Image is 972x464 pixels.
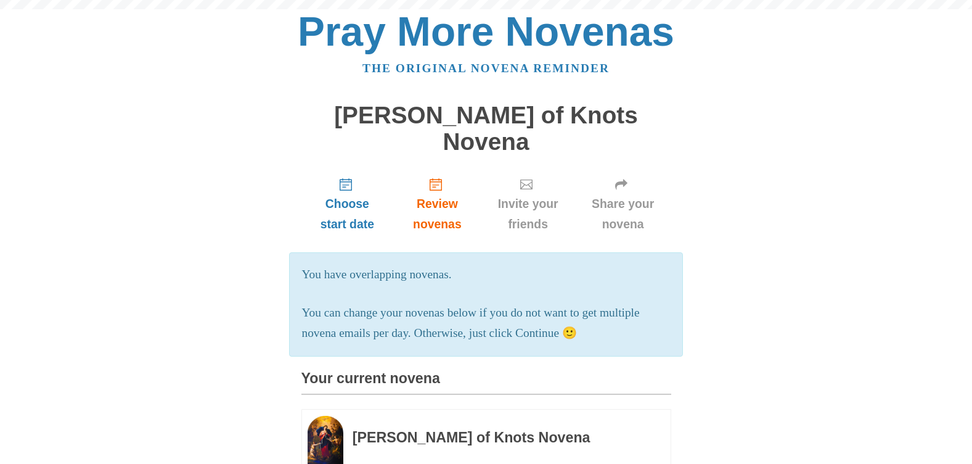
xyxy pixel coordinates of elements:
span: Review novenas [406,194,468,234]
h1: [PERSON_NAME] of Knots Novena [301,102,671,155]
h3: [PERSON_NAME] of Knots Novena [353,430,637,446]
a: The original novena reminder [362,62,610,75]
span: Share your novena [587,194,659,234]
a: Choose start date [301,167,394,241]
a: Review novenas [393,167,481,241]
a: Share your novena [575,167,671,241]
span: Choose start date [314,194,382,234]
p: You can change your novenas below if you do not want to get multiple novena emails per day. Other... [302,303,671,344]
h3: Your current novena [301,371,671,395]
a: Pray More Novenas [298,9,674,54]
a: Invite your friends [481,167,575,241]
span: Invite your friends [494,194,563,234]
p: You have overlapping novenas. [302,265,671,285]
